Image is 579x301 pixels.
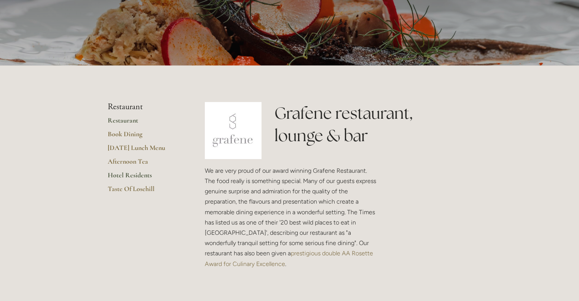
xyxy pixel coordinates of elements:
li: Restaurant [108,102,180,112]
h1: Grafene restaurant, lounge & bar [274,102,471,147]
a: Book Dining [108,130,180,143]
a: Taste Of Losehill [108,185,180,198]
p: We are very proud of our award winning Grafene Restaurant. The food really is something special. ... [205,166,378,269]
a: [DATE] Lunch Menu [108,143,180,157]
a: prestigious double AA Rosette Award for Culinary Excellence [205,250,375,267]
a: Hotel Residents [108,171,180,185]
img: grafene.jpg [205,102,262,159]
a: Restaurant [108,116,180,130]
a: Afternoon Tea [108,157,180,171]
